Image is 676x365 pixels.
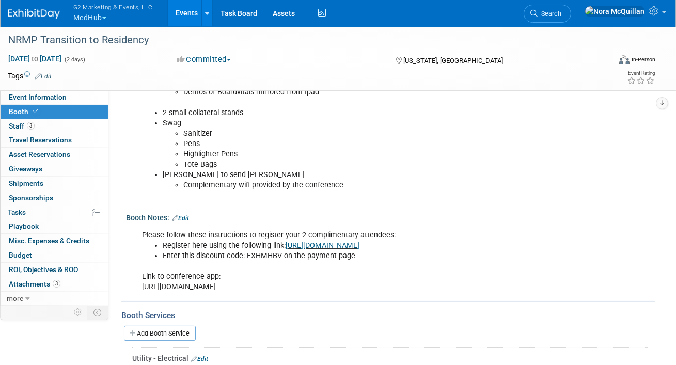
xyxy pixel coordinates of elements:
[191,355,208,362] a: Edit
[631,56,655,64] div: In-Person
[286,241,359,250] a: [URL][DOMAIN_NAME]
[1,119,108,133] a: Staff3
[1,105,108,119] a: Booth
[174,54,235,65] button: Committed
[1,205,108,219] a: Tasks
[9,122,35,130] span: Staff
[121,310,655,321] div: Booth Services
[403,57,503,65] span: [US_STATE], [GEOGRAPHIC_DATA]
[9,179,43,187] span: Shipments
[183,149,545,160] li: Highlighter Pens
[33,108,38,114] i: Booth reservation complete
[585,6,645,17] img: Nora McQuillan
[8,71,52,81] td: Tags
[1,90,108,104] a: Event Information
[126,210,655,224] div: Booth Notes:
[69,306,87,319] td: Personalize Event Tab Strip
[163,241,545,251] li: Register here using the following link:
[9,107,40,116] span: Booth
[9,93,67,101] span: Event Information
[163,118,545,170] li: Swag
[9,251,32,259] span: Budget
[1,248,108,262] a: Budget
[538,10,561,18] span: Search
[1,177,108,191] a: Shipments
[73,2,153,12] span: G2 Marketing & Events, LLC
[183,129,545,139] li: Sanitizer
[8,208,26,216] span: Tasks
[9,265,78,274] span: ROI, Objectives & ROO
[9,136,72,144] span: Travel Reservations
[163,251,545,261] li: Enter this discount code: EXHMHBV on the payment page
[35,73,52,80] a: Edit
[1,162,108,176] a: Giveaways
[9,194,53,202] span: Sponsorships
[163,76,545,107] li: Computer sized monitor
[1,219,108,233] a: Playbook
[619,55,630,64] img: Format-Inperson.png
[163,108,545,118] li: 2 small collateral stands
[524,5,571,23] a: Search
[8,54,62,64] span: [DATE] [DATE]
[64,56,85,63] span: (2 days)
[183,160,545,170] li: Tote Bags
[183,87,545,98] li: Demos of Boardvitals mirrored from Ipad
[1,234,108,248] a: Misc. Expenses & Credits
[1,191,108,205] a: Sponsorships
[627,71,655,76] div: Event Rating
[1,263,108,277] a: ROI, Objectives & ROO
[163,170,545,191] li: [PERSON_NAME] to send [PERSON_NAME]
[53,280,60,288] span: 3
[183,180,545,191] li: Complementary wifi provided by the conference
[8,9,60,19] img: ExhibitDay
[30,55,40,63] span: to
[1,133,108,147] a: Travel Reservations
[9,280,60,288] span: Attachments
[1,148,108,162] a: Asset Reservations
[1,277,108,291] a: Attachments3
[5,31,600,50] div: NRMP Transition to Residency
[87,306,108,319] td: Toggle Event Tabs
[560,54,655,69] div: Event Format
[132,353,648,363] div: Utility - Electrical
[135,225,552,297] div: Please follow these instructions to register your 2 complimentary attendees: Link to conference a...
[9,236,89,245] span: Misc. Expenses & Credits
[27,122,35,130] span: 3
[172,215,189,222] a: Edit
[124,326,196,341] a: Add Booth Service
[7,294,23,303] span: more
[183,139,545,149] li: Pens
[9,150,70,158] span: Asset Reservations
[1,292,108,306] a: more
[9,165,42,173] span: Giveaways
[9,222,39,230] span: Playbook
